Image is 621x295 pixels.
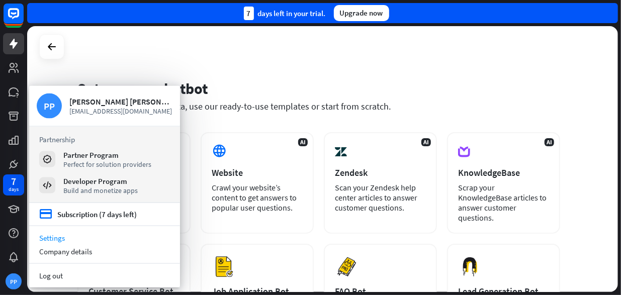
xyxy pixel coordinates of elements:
[39,150,170,168] a: Partner Program Perfect for solution providers
[8,4,38,34] button: Open LiveChat chat widget
[39,176,170,194] a: Developer Program Build and monetize apps
[57,210,137,219] div: Subscription (7 days left)
[29,245,180,258] div: Company details
[77,101,560,112] div: Train your chatbot with data, use our ready-to-use templates or start from scratch.
[29,269,180,282] a: Log out
[69,96,172,107] div: [PERSON_NAME] [PERSON_NAME]
[212,167,303,178] div: Website
[298,138,308,146] span: AI
[77,79,560,98] div: Set up your chatbot
[335,167,426,178] div: Zendesk
[212,182,303,213] div: Crawl your website’s content to get answers to popular user questions.
[3,174,24,195] a: 7 days
[335,182,426,213] div: Scan your Zendesk help center articles to answer customer questions.
[334,5,389,21] div: Upgrade now
[63,176,138,185] div: Developer Program
[63,185,138,194] div: Build and monetize apps
[9,186,19,193] div: days
[37,93,172,119] a: PP [PERSON_NAME] [PERSON_NAME] [EMAIL_ADDRESS][DOMAIN_NAME]
[458,167,549,178] div: KnowledgeBase
[244,7,254,20] div: 7
[421,138,431,146] span: AI
[39,208,137,221] a: credit_card Subscription (7 days left)
[69,107,172,116] span: [EMAIL_ADDRESS][DOMAIN_NAME]
[11,177,16,186] div: 7
[545,138,554,146] span: AI
[63,150,151,159] div: Partner Program
[458,182,549,223] div: Scrap your KnowledgeBase articles to answer customer questions.
[6,273,22,289] div: PP
[39,208,52,221] i: credit_card
[37,93,62,119] div: PP
[244,7,326,20] div: days left in your trial.
[63,159,151,168] div: Perfect for solution providers
[29,231,180,245] a: Settings
[39,135,170,144] h3: Partnership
